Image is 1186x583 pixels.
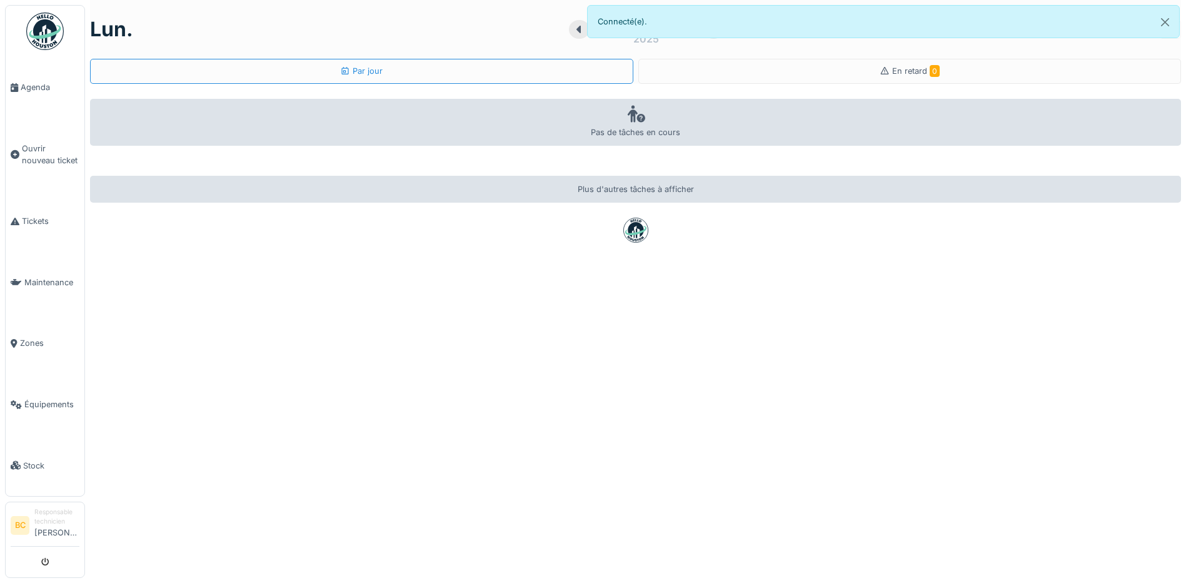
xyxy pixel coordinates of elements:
li: BC [11,516,29,535]
button: Close [1151,6,1179,39]
a: Ouvrir nouveau ticket [6,118,84,191]
span: Équipements [24,398,79,410]
div: Pas de tâches en cours [90,99,1181,146]
li: [PERSON_NAME] [34,507,79,544]
a: BC Responsable technicien[PERSON_NAME] [11,507,79,547]
img: Badge_color-CXgf-gQk.svg [26,13,64,50]
a: Équipements [6,374,84,435]
span: 0 [930,65,940,77]
img: badge-BVDL4wpA.svg [623,218,648,243]
div: Par jour [340,65,383,77]
span: Tickets [22,215,79,227]
span: Stock [23,460,79,472]
a: Agenda [6,57,84,118]
a: Tickets [6,191,84,252]
div: Responsable technicien [34,507,79,527]
span: Maintenance [24,276,79,288]
span: Agenda [21,81,79,93]
span: En retard [892,66,940,76]
a: Zones [6,313,84,374]
div: Connecté(e). [587,5,1180,38]
span: Zones [20,337,79,349]
h1: lun. [90,18,133,41]
span: Ouvrir nouveau ticket [22,143,79,166]
div: Plus d'autres tâches à afficher [90,176,1181,203]
a: Stock [6,435,84,496]
a: Maintenance [6,252,84,313]
div: 2025 [633,31,659,46]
